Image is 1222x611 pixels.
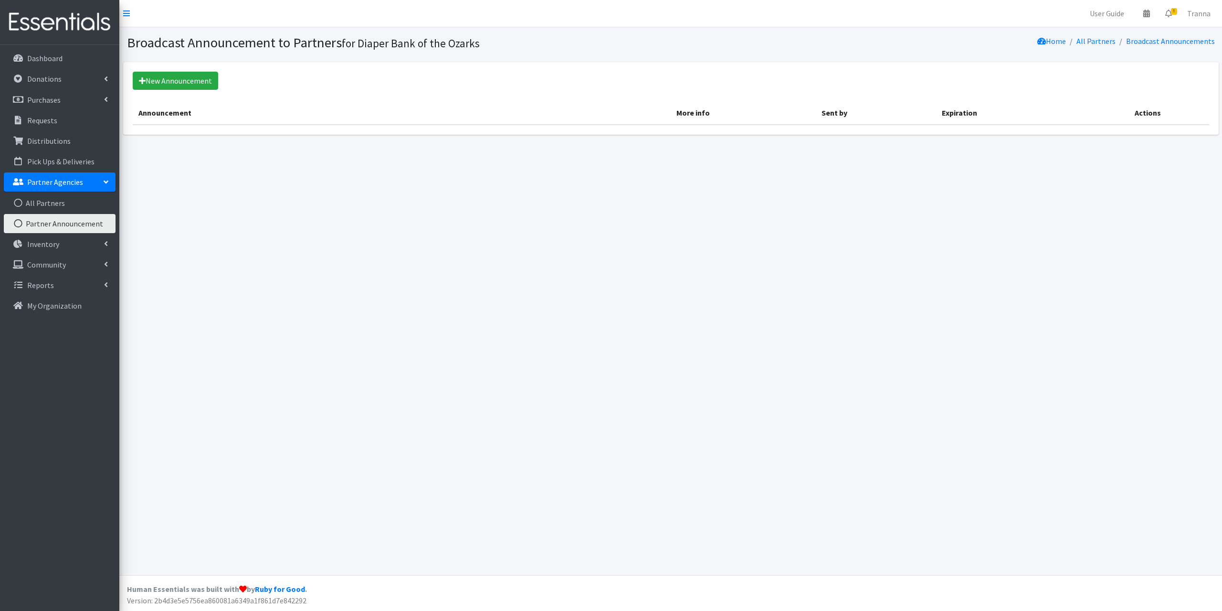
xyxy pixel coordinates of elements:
a: 8 [1158,4,1180,23]
a: Ruby for Good [255,584,305,594]
a: Inventory [4,235,116,254]
th: Sent by [816,101,936,125]
th: Actions [1087,101,1209,125]
strong: Human Essentials was built with by . [127,584,307,594]
a: Pick Ups & Deliveries [4,152,116,171]
a: Broadcast Announcements [1126,36,1215,46]
p: Community [27,260,66,269]
a: My Organization [4,296,116,315]
p: Purchases [27,95,61,105]
a: All Partners [4,193,116,213]
a: Dashboard [4,49,116,68]
a: New Announcement [133,72,218,90]
p: Inventory [27,239,59,249]
p: Distributions [27,136,71,146]
small: for Diaper Bank of the Ozarks [342,36,480,50]
p: Requests [27,116,57,125]
p: Donations [27,74,62,84]
a: Distributions [4,131,116,150]
a: Requests [4,111,116,130]
p: Pick Ups & Deliveries [27,157,95,166]
h1: Broadcast Announcement to Partners [127,34,667,51]
p: My Organization [27,301,82,311]
th: Announcement [133,101,671,125]
a: Partner Agencies [4,172,116,192]
th: Expiration [936,101,1087,125]
a: Community [4,255,116,274]
a: Tranna [1180,4,1218,23]
p: Reports [27,280,54,290]
p: Dashboard [27,54,63,63]
p: Partner Agencies [27,177,83,187]
span: Version: 2b4d3e5e5756ea860081a6349a1f861d7e842292 [127,596,306,605]
a: Partner Announcement [4,214,116,233]
th: More info [671,101,816,125]
a: Home [1037,36,1066,46]
a: Purchases [4,90,116,109]
a: Reports [4,276,116,295]
a: All Partners [1076,36,1116,46]
span: 8 [1171,8,1177,15]
a: User Guide [1082,4,1132,23]
a: Donations [4,69,116,88]
img: HumanEssentials [4,6,116,38]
